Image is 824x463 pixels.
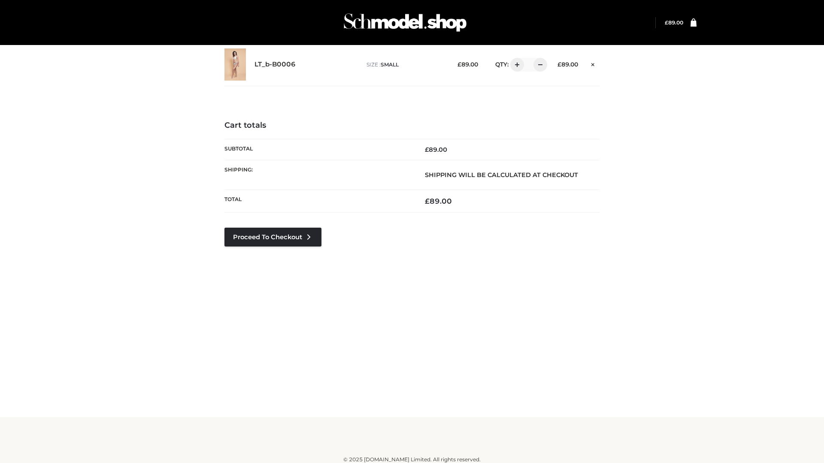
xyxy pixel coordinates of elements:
[665,19,683,26] a: £89.00
[367,61,444,69] p: size :
[224,139,412,160] th: Subtotal
[425,146,447,153] bdi: 89.00
[457,61,478,68] bdi: 89.00
[557,61,578,68] bdi: 89.00
[224,190,412,213] th: Total
[341,6,470,39] img: Schmodel Admin 964
[254,60,296,69] a: LT_b-B0006
[425,146,429,153] span: £
[224,228,321,247] a: Proceed to Checkout
[665,19,683,26] bdi: 89.00
[425,197,452,205] bdi: 89.00
[224,121,600,130] h4: Cart totals
[224,160,412,189] th: Shipping:
[425,197,430,205] span: £
[557,61,561,68] span: £
[487,58,544,72] div: QTY:
[381,61,399,68] span: SMALL
[224,48,246,81] img: LT_b-B0006 - SMALL
[665,19,668,26] span: £
[457,61,461,68] span: £
[425,171,578,179] strong: Shipping will be calculated at checkout
[587,58,600,69] a: Remove this item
